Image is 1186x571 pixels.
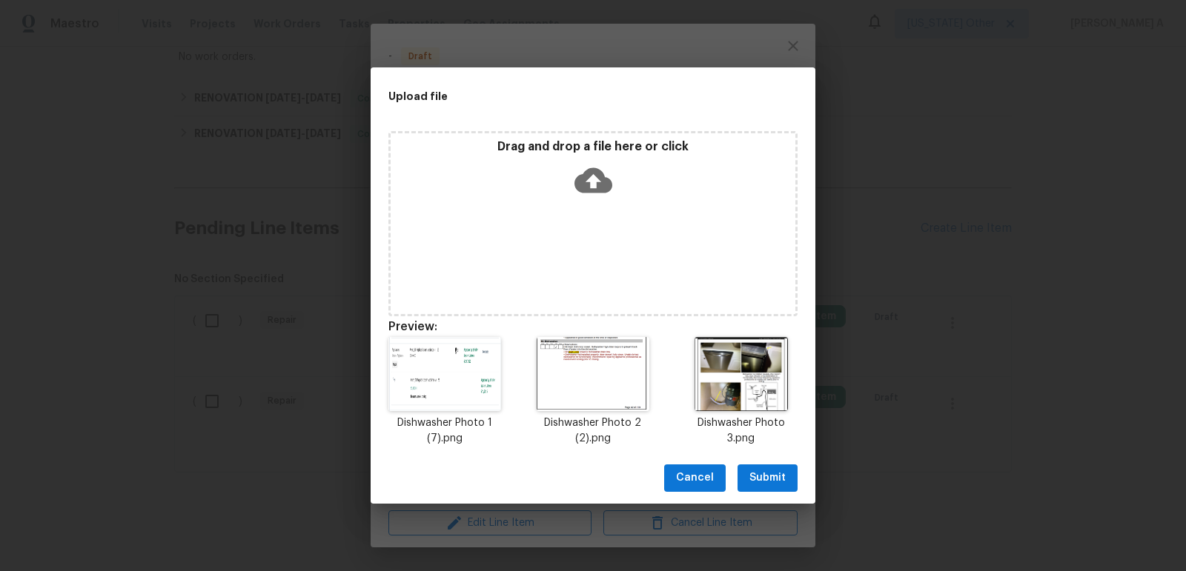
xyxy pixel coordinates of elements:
button: Cancel [664,464,726,492]
span: Submit [749,469,786,487]
p: Dishwasher Photo 3.png [685,415,798,447]
h2: Upload file [388,88,731,104]
p: Drag and drop a file here or click [391,139,795,155]
button: Submit [738,464,798,492]
img: r4tNsxoJkAAJkAAJkAAJkAAJkAAJkAAJkAAJkIArBKzOMQyDcoUY65AACZAACZAACZAACZAACZAACZAACZDAYyLwfxqqr+apW... [388,337,501,411]
img: 1BD17rmaxB8AAAAASUVORK5CYII= [537,337,649,411]
p: Dishwasher Photo 2 (2).png [537,415,649,447]
span: Cancel [676,469,714,487]
p: Dishwasher Photo 1 (7).png [388,415,501,447]
img: ZAAAAAElFTkSuQmCC [695,337,787,411]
